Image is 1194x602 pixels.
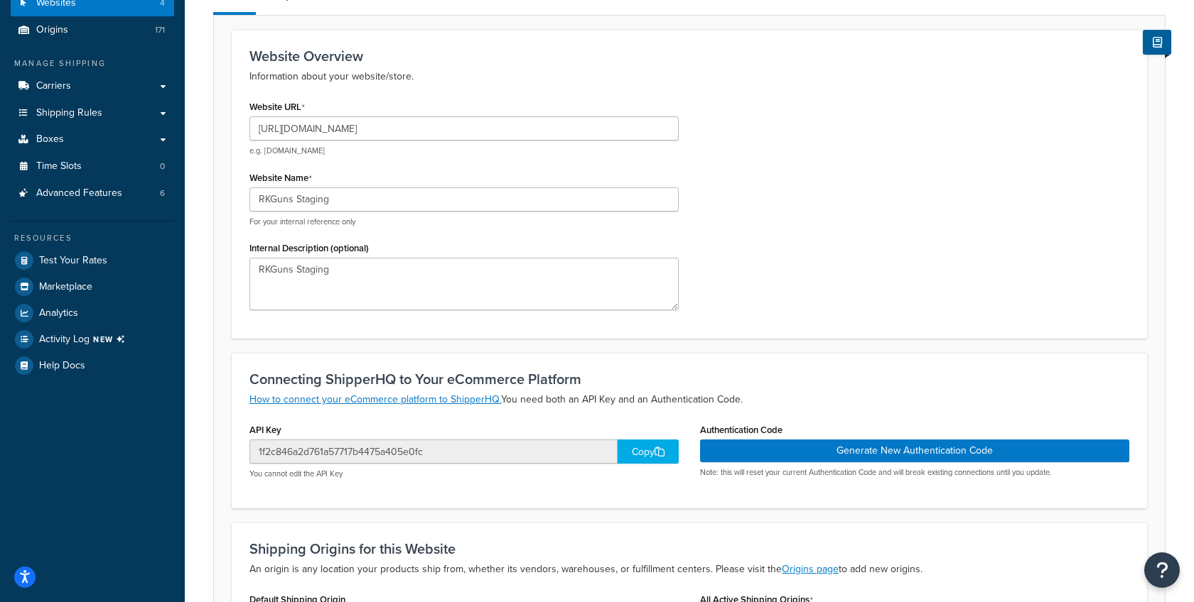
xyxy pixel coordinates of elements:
textarea: RKGuns Staging [249,258,679,310]
a: How to connect your eCommerce platform to ShipperHQ. [249,392,501,407]
li: Advanced Features [11,180,174,207]
button: Open Resource Center [1144,552,1180,588]
a: Advanced Features6 [11,180,174,207]
span: Carriers [36,80,71,92]
span: Marketplace [39,281,92,293]
label: Website URL [249,102,305,113]
span: NEW [93,334,131,345]
div: Manage Shipping [11,58,174,70]
a: Origins page [782,562,839,576]
a: Carriers [11,73,174,99]
li: Time Slots [11,153,174,180]
label: Internal Description (optional) [249,243,369,253]
a: Origins171 [11,17,174,43]
span: Test Your Rates [39,255,107,267]
span: Origins [36,24,68,36]
span: 6 [160,187,165,199]
label: Website Name [249,173,312,184]
a: Marketplace [11,274,174,300]
div: Copy [618,439,679,464]
a: Analytics [11,300,174,326]
span: Boxes [36,133,64,146]
a: Time Slots0 [11,153,174,180]
a: Boxes [11,126,174,153]
p: You cannot edit the API Key [249,469,679,479]
p: Note: this will reset your current Authentication Code and will break existing connections until ... [700,467,1129,478]
li: Origins [11,17,174,43]
p: You need both an API Key and an Authentication Code. [249,391,1129,408]
h3: Shipping Origins for this Website [249,541,1129,557]
label: Authentication Code [700,425,782,435]
a: Test Your Rates [11,248,174,273]
a: Shipping Rules [11,100,174,126]
h3: Connecting ShipperHQ to Your eCommerce Platform [249,371,1129,387]
span: Time Slots [36,160,82,173]
span: 171 [155,24,165,36]
button: Show Help Docs [1143,30,1171,55]
span: 0 [160,160,165,173]
p: For your internal reference only [249,217,679,227]
label: API Key [249,425,281,435]
a: Activity LogNEW [11,327,174,352]
span: Activity Log [39,330,131,349]
button: Generate New Authentication Code [700,439,1129,462]
span: Advanced Features [36,187,122,199]
p: Information about your website/store. [249,68,1129,85]
span: Analytics [39,307,78,319]
li: [object Object] [11,327,174,352]
p: An origin is any location your products ship from, whether its vendors, warehouses, or fulfillmen... [249,561,1129,578]
span: Shipping Rules [36,107,102,119]
span: Help Docs [39,360,85,372]
h3: Website Overview [249,48,1129,64]
p: e.g. [DOMAIN_NAME] [249,146,679,156]
div: Resources [11,232,174,244]
a: Help Docs [11,353,174,378]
